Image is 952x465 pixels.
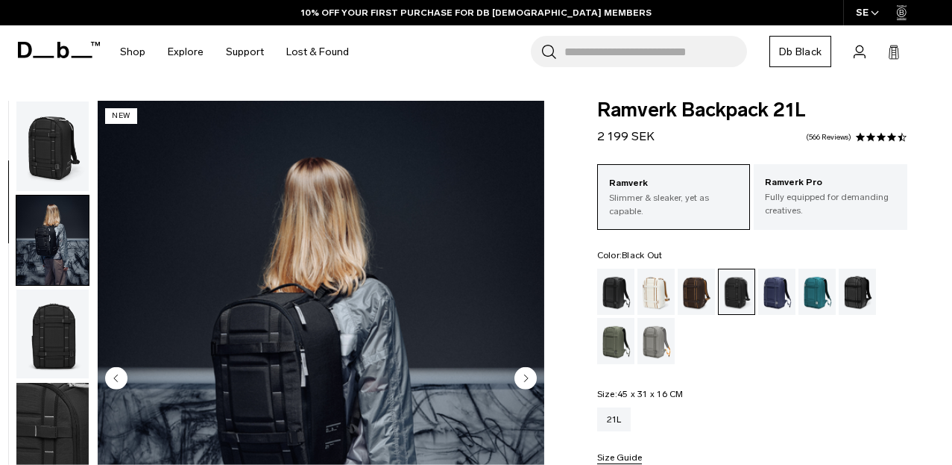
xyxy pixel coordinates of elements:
a: Espresso [678,269,715,315]
span: Ramverk Backpack 21L [597,101,907,120]
nav: Main Navigation [109,25,360,78]
a: Explore [168,25,204,78]
legend: Color: [597,251,663,260]
a: Db Black [769,36,831,67]
a: Support [226,25,264,78]
button: Ramverk Backpack 21L Charcoal Grey [16,195,89,286]
a: 21L [597,408,631,431]
img: Ramverk Backpack 21L Charcoal Grey [16,196,89,285]
button: Next slide [514,367,537,393]
a: 566 reviews [806,134,851,141]
a: Oatmilk [637,269,675,315]
a: Moss Green [597,318,634,364]
a: Sand Grey [637,318,675,364]
button: Size Guide [597,453,642,464]
span: 45 x 31 x 16 CM [617,389,684,399]
img: Ramverk Backpack 21L Charcoal Grey [16,290,89,379]
p: Slimmer & sleaker, yet as capable. [609,191,739,218]
a: Reflective Black [839,269,876,315]
button: Ramverk Backpack 21L Charcoal Grey [16,289,89,380]
legend: Size: [597,390,684,399]
a: Ramverk Pro Fully equipped for demanding creatives. [754,164,907,228]
a: Lost & Found [286,25,349,78]
a: Blue Hour [758,269,795,315]
img: Ramverk Backpack 21L Charcoal Grey [16,102,89,191]
span: 2 199 SEK [597,129,655,143]
span: Black Out [622,250,662,260]
a: Charcoal Grey [718,269,755,315]
p: Ramverk [609,176,739,191]
a: Black Out [597,269,634,315]
p: Fully equipped for demanding creatives. [765,190,896,217]
a: 10% OFF YOUR FIRST PURCHASE FOR DB [DEMOGRAPHIC_DATA] MEMBERS [301,6,652,19]
a: Midnight Teal [798,269,836,315]
button: Previous slide [105,367,127,393]
a: Shop [120,25,145,78]
button: Ramverk Backpack 21L Charcoal Grey [16,101,89,192]
p: Ramverk Pro [765,175,896,190]
p: New [105,108,137,124]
